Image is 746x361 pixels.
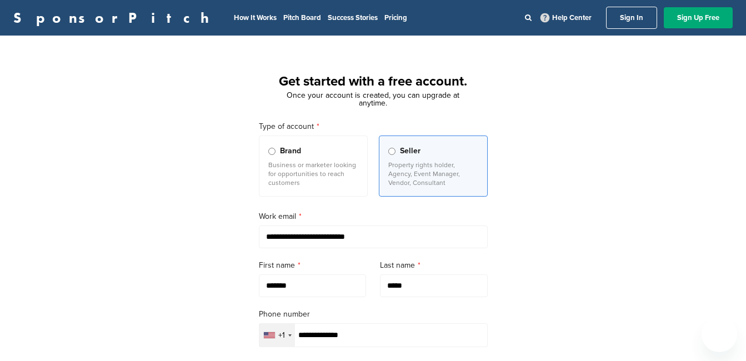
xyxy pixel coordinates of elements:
p: Property rights holder, Agency, Event Manager, Vendor, Consultant [388,161,478,187]
a: Pricing [384,13,407,22]
label: Phone number [259,308,488,320]
input: Seller Property rights holder, Agency, Event Manager, Vendor, Consultant [388,148,395,155]
a: Sign Up Free [664,7,733,28]
label: Work email [259,210,488,223]
label: Last name [380,259,488,272]
div: +1 [278,332,285,339]
p: Business or marketer looking for opportunities to reach customers [268,161,358,187]
a: Pitch Board [283,13,321,22]
a: Sign In [606,7,657,29]
span: Brand [280,145,301,157]
a: SponsorPitch [13,11,216,25]
div: Selected country [259,324,295,347]
h1: Get started with a free account. [246,72,501,92]
iframe: Button to launch messaging window [702,317,737,352]
input: Brand Business or marketer looking for opportunities to reach customers [268,148,276,155]
span: Once your account is created, you can upgrade at anytime. [287,91,459,108]
a: How It Works [234,13,277,22]
label: Type of account [259,121,488,133]
a: Success Stories [328,13,378,22]
a: Help Center [538,11,594,24]
label: First name [259,259,367,272]
span: Seller [400,145,420,157]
